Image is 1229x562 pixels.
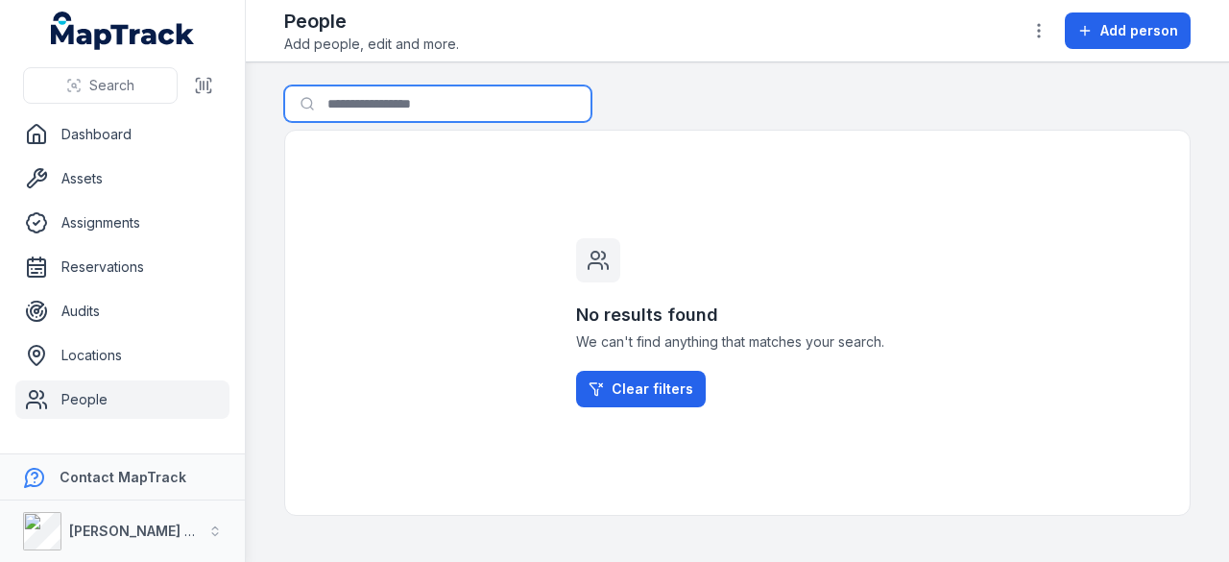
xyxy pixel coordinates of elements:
[69,523,227,539] strong: [PERSON_NAME] Group
[284,8,459,35] h2: People
[15,159,229,198] a: Assets
[89,76,134,95] span: Search
[15,292,229,330] a: Audits
[23,67,178,104] button: Search
[576,371,706,407] a: Clear filters
[576,302,899,329] h3: No results found
[15,380,229,419] a: People
[576,332,899,352] span: We can't find anything that matches your search.
[15,336,229,375] a: Locations
[284,35,459,54] span: Add people, edit and more.
[60,469,186,485] strong: Contact MapTrack
[15,115,229,154] a: Dashboard
[15,248,229,286] a: Reservations
[1100,21,1178,40] span: Add person
[1065,12,1191,49] button: Add person
[51,12,195,50] a: MapTrack
[15,204,229,242] a: Assignments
